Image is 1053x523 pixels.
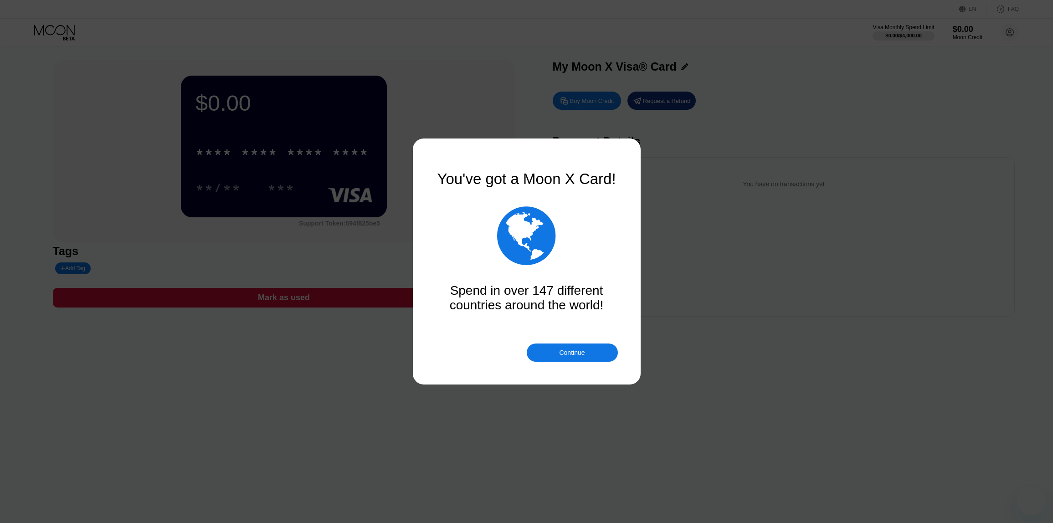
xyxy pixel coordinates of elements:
[559,349,585,356] div: Continue
[1017,487,1046,516] iframe: Button to launch messaging window
[436,170,618,188] div: You've got a Moon X Card!
[527,344,618,362] div: Continue
[497,201,556,270] div: 
[436,283,618,313] div: Spend in over 147 different countries around the world!
[436,201,618,270] div: 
